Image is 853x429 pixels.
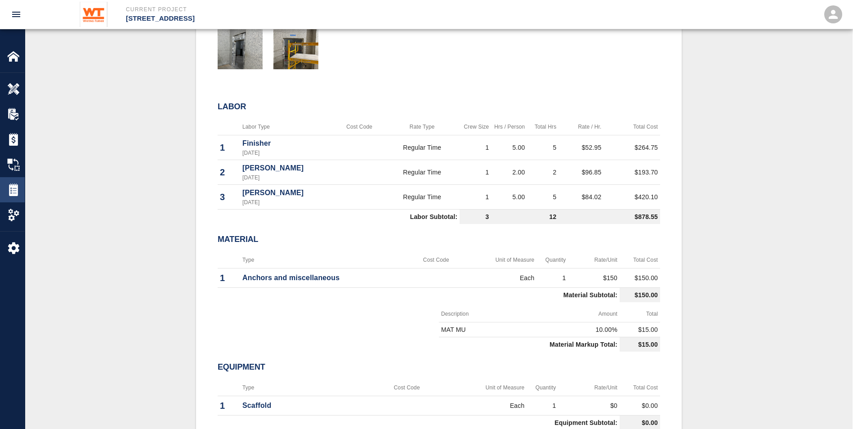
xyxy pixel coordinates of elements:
[406,252,465,268] th: Cost Code
[218,102,660,112] h2: Labor
[242,198,332,206] p: [DATE]
[529,306,620,322] th: Amount
[273,24,318,69] img: thumbnail
[491,135,527,160] td: 5.00
[558,119,603,135] th: Rate / Hr.
[242,174,332,182] p: [DATE]
[527,119,558,135] th: Total Hrs
[460,135,491,160] td: 1
[220,190,238,204] p: 3
[527,160,558,185] td: 2
[491,185,527,210] td: 5.00
[220,141,238,154] p: 1
[384,160,460,185] td: Regular Time
[527,135,558,160] td: 5
[439,322,529,337] td: MAT MU
[220,399,238,412] p: 1
[220,271,238,285] p: 1
[620,287,660,302] td: $150.00
[603,119,660,135] th: Total Cost
[620,306,660,322] th: Total
[620,252,660,268] th: Total Cost
[240,380,372,396] th: Type
[558,160,603,185] td: $96.85
[242,149,332,157] p: [DATE]
[460,210,491,224] td: 3
[218,287,620,302] td: Material Subtotal:
[620,268,660,287] td: $150.00
[603,160,660,185] td: $193.70
[527,380,558,396] th: Quantity
[218,210,460,224] td: Labor Subtotal:
[620,396,660,415] td: $0.00
[460,160,491,185] td: 1
[558,135,603,160] td: $52.95
[220,165,238,179] p: 2
[460,119,491,135] th: Crew Size
[334,119,384,135] th: Cost Code
[372,380,442,396] th: Cost Code
[527,396,558,415] td: 1
[558,210,660,224] td: $878.55
[240,119,334,135] th: Labor Type
[558,380,620,396] th: Rate/Unit
[491,119,527,135] th: Hrs / Person
[465,252,536,268] th: Unit of Measure
[491,160,527,185] td: 2.00
[242,163,332,174] p: [PERSON_NAME]
[620,322,660,337] td: $15.00
[126,13,475,24] p: [STREET_ADDRESS]
[242,273,404,283] p: Anchors and miscellaneous
[620,337,660,352] td: $15.00
[5,4,27,25] button: open drawer
[620,380,660,396] th: Total Cost
[126,5,475,13] p: Current Project
[536,268,568,287] td: 1
[384,119,460,135] th: Rate Type
[603,185,660,210] td: $420.10
[558,396,620,415] td: $0
[242,188,332,198] p: [PERSON_NAME]
[439,337,620,352] td: Material Markup Total:
[491,210,558,224] td: 12
[568,252,620,268] th: Rate/Unit
[218,362,660,372] h2: Equipment
[442,396,527,415] td: Each
[460,185,491,210] td: 1
[218,24,263,69] img: thumbnail
[558,185,603,210] td: $84.02
[242,400,370,411] p: Scaffold
[242,138,332,149] p: Finisher
[527,185,558,210] td: 5
[529,322,620,337] td: 10.00%
[439,306,529,322] th: Description
[218,235,660,245] h2: Material
[568,268,620,287] td: $150
[384,135,460,160] td: Regular Time
[536,252,568,268] th: Quantity
[80,2,108,27] img: Whiting-Turner
[442,380,527,396] th: Unit of Measure
[240,252,406,268] th: Type
[384,185,460,210] td: Regular Time
[465,268,536,287] td: Each
[808,386,853,429] iframe: Chat Widget
[603,135,660,160] td: $264.75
